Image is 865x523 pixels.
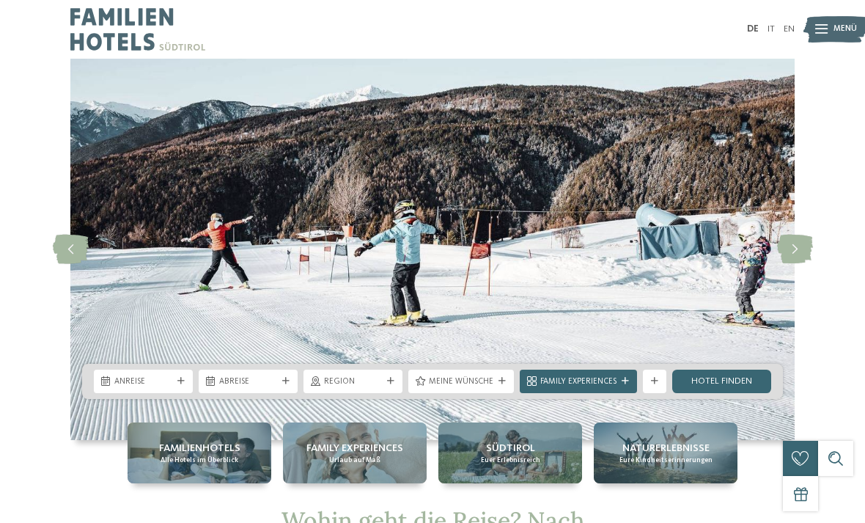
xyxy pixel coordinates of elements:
a: Hotel finden [672,370,771,393]
a: Familienhotel an der Piste = Spaß ohne Ende Naturerlebnisse Eure Kindheitserinnerungen [594,423,737,483]
a: EN [784,24,795,34]
span: Eure Kindheitserinnerungen [619,456,713,465]
span: Region [324,376,382,388]
a: IT [768,24,775,34]
a: DE [747,24,759,34]
span: Südtirol [486,441,535,456]
span: Meine Wünsche [429,376,493,388]
a: Familienhotel an der Piste = Spaß ohne Ende Familienhotels Alle Hotels im Überblick [128,423,271,483]
span: Familienhotels [159,441,240,456]
span: Alle Hotels im Überblick [161,456,238,465]
span: Abreise [219,376,277,388]
span: Family Experiences [306,441,403,456]
span: Euer Erlebnisreich [481,456,540,465]
a: Familienhotel an der Piste = Spaß ohne Ende Südtirol Euer Erlebnisreich [438,423,582,483]
img: Familienhotel an der Piste = Spaß ohne Ende [70,59,795,440]
span: Naturerlebnisse [622,441,710,456]
span: Anreise [114,376,172,388]
span: Family Experiences [540,376,616,388]
a: Familienhotel an der Piste = Spaß ohne Ende Family Experiences Urlaub auf Maß [283,423,427,483]
span: Urlaub auf Maß [329,456,380,465]
span: Menü [833,23,857,35]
